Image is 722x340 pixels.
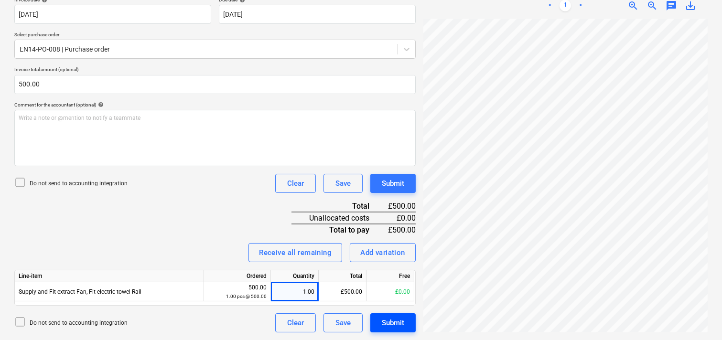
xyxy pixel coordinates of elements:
button: Add variation [350,243,416,262]
button: Receive all remaining [248,243,342,262]
div: 500.00 [208,283,267,301]
input: Invoice total amount (optional) [14,75,416,94]
div: Save [335,177,351,190]
div: Clear [287,317,304,329]
iframe: Chat Widget [674,294,722,340]
button: Clear [275,174,316,193]
div: Add variation [360,246,405,259]
div: Total [319,270,366,282]
small: 1.00 pcs @ 500.00 [226,294,267,299]
div: Unallocated costs [291,212,385,224]
div: Line-item [15,270,204,282]
div: Free [366,270,414,282]
span: Supply and Fit extract Fan, Fit electric towel Rail [19,288,141,295]
div: Submit [382,317,404,329]
div: £0.00 [385,212,416,224]
span: help [96,102,104,107]
button: Save [323,313,363,332]
div: £500.00 [385,201,416,212]
div: 1.00 [275,282,314,301]
div: £500.00 [385,224,416,235]
div: Quantity [271,270,319,282]
button: Clear [275,313,316,332]
button: Submit [370,174,416,193]
div: Save [335,317,351,329]
div: £500.00 [319,282,366,301]
p: Select purchase order [14,32,416,40]
p: Do not send to accounting integration [30,180,128,188]
button: Save [323,174,363,193]
input: Invoice date not specified [14,5,211,24]
div: Total [291,201,385,212]
input: Due date not specified [219,5,416,24]
div: Ordered [204,270,271,282]
div: Receive all remaining [259,246,332,259]
div: Comment for the accountant (optional) [14,102,416,108]
div: £0.00 [366,282,414,301]
p: Invoice total amount (optional) [14,66,416,74]
p: Do not send to accounting integration [30,319,128,327]
div: Total to pay [291,224,385,235]
button: Submit [370,313,416,332]
div: Clear [287,177,304,190]
div: Submit [382,177,404,190]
